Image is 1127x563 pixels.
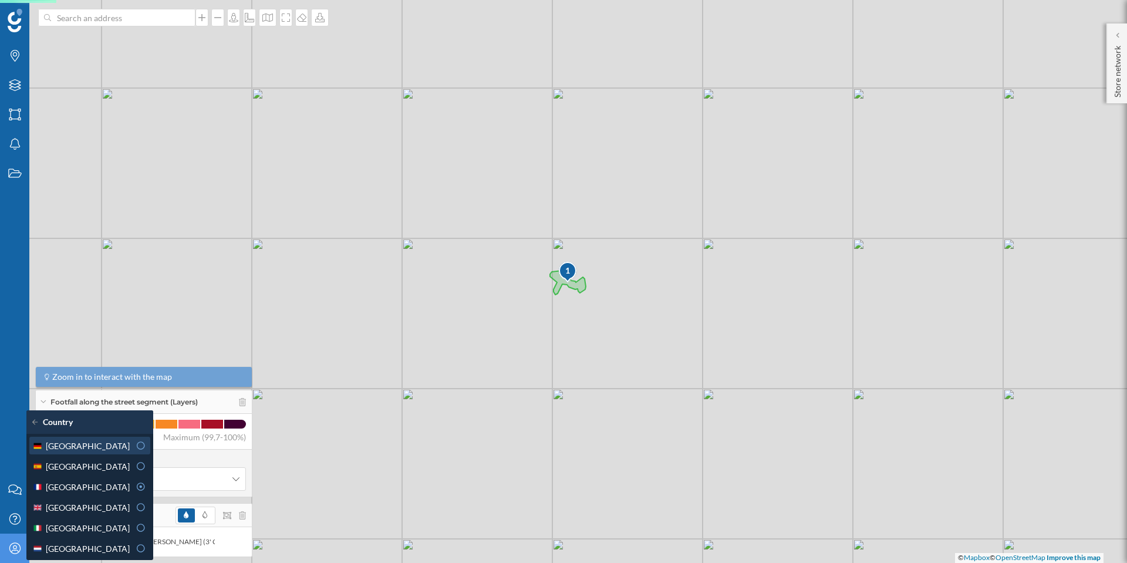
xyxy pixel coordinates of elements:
[558,265,578,277] div: 1
[46,501,130,514] span: [GEOGRAPHIC_DATA]
[955,553,1104,563] div: © ©
[21,8,78,19] span: Assistance
[163,431,246,443] span: Maximum (99,7-100%)
[964,553,990,562] a: Mapbox
[8,9,22,32] img: Geoblink Logo
[1047,553,1101,562] a: Improve this map
[558,261,576,282] div: 1
[50,397,198,407] span: Footfall along the street segment (Layers)
[46,522,130,534] span: [GEOGRAPHIC_DATA]
[52,371,172,383] span: Zoom in to interact with the map
[1112,41,1123,97] p: Store network
[32,416,147,428] div: Country
[996,553,1045,562] a: OpenStreetMap
[46,481,130,493] span: [GEOGRAPHIC_DATA]
[46,440,130,452] span: [GEOGRAPHIC_DATA]
[46,460,130,473] span: [GEOGRAPHIC_DATA]
[46,542,130,555] span: [GEOGRAPHIC_DATA]
[558,261,578,284] img: pois-map-marker.svg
